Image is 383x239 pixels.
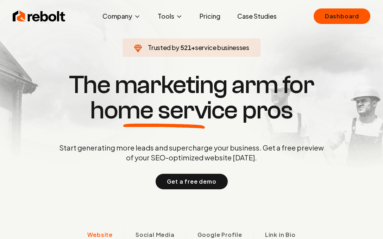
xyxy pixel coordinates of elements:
[136,231,175,239] span: Social Media
[191,43,195,51] span: +
[13,9,65,23] img: Rebolt Logo
[97,9,146,23] button: Company
[87,231,113,239] span: Website
[148,43,179,51] span: Trusted by
[197,231,242,239] span: Google Profile
[23,72,360,123] h1: The marketing arm for pros
[232,9,282,23] a: Case Studies
[265,231,296,239] span: Link in Bio
[58,143,325,163] p: Start generating more leads and supercharge your business. Get a free preview of your SEO-optimiz...
[180,43,191,53] span: 521
[195,43,249,51] span: service businesses
[156,174,228,189] button: Get a free demo
[314,8,370,24] a: Dashboard
[152,9,188,23] button: Tools
[194,9,226,23] a: Pricing
[90,98,238,123] span: home service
